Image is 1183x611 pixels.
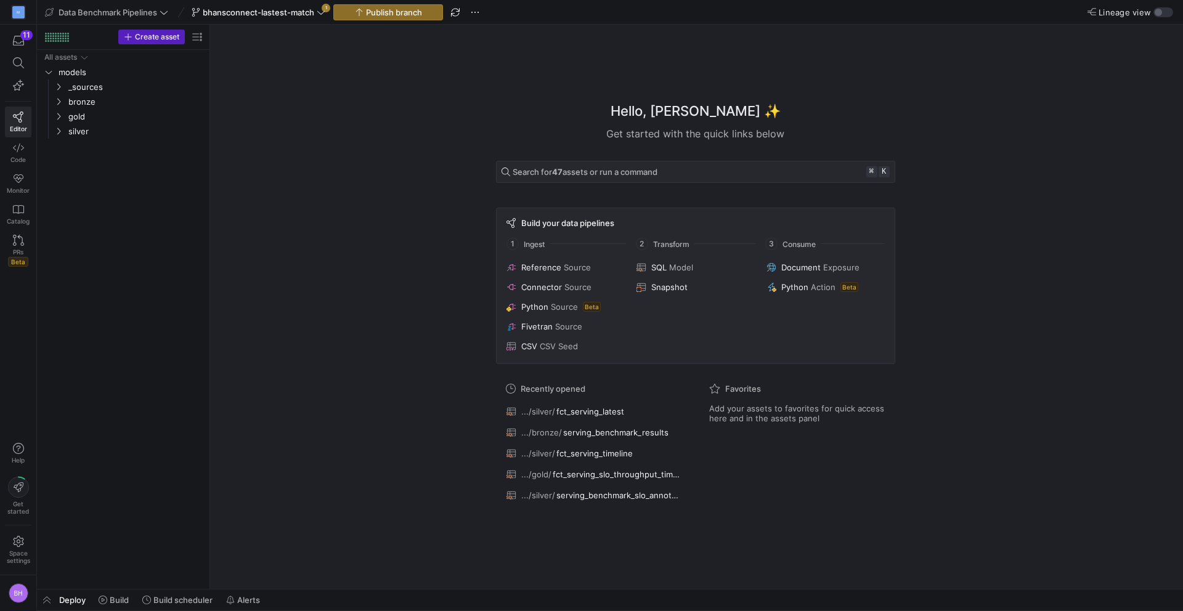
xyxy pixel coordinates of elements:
[651,262,667,272] span: SQL
[9,583,28,603] div: BH
[68,95,203,109] span: bronze
[521,322,553,331] span: Fivetran
[59,65,203,79] span: models
[553,469,681,479] span: fct_serving_slo_throughput_timeline
[521,341,537,351] span: CSV
[503,424,685,440] button: .../bronze/serving_benchmark_results
[521,282,562,292] span: Connector
[93,589,134,610] button: Build
[556,448,633,458] span: fct_serving_timeline
[540,341,578,351] span: CSV Seed
[879,166,890,177] kbd: k
[12,6,25,18] div: M
[118,30,185,44] button: Create asset
[135,33,179,41] span: Create asset
[521,469,551,479] span: .../gold/
[651,282,688,292] span: Snapshot
[709,403,885,423] span: Add your assets to favorites for quick access here and in the assets panel
[840,282,858,292] span: Beta
[521,490,555,500] span: .../silver/
[503,487,685,503] button: .../silver/serving_benchmark_slo_annotated
[521,448,555,458] span: .../silver/
[42,4,171,20] button: Data Benchmark Pipelines
[504,280,627,294] button: ConnectorSource
[366,7,422,17] span: Publish branch
[110,595,129,605] span: Build
[5,530,31,570] a: Spacesettings
[611,101,781,121] h1: Hello, [PERSON_NAME] ✨
[1099,7,1151,17] span: Lineage view
[521,407,555,416] span: .../silver/
[563,427,669,437] span: serving_benchmark_results
[503,445,685,461] button: .../silver/fct_serving_timeline
[42,94,205,109] div: Press SPACE to select this row.
[13,248,23,256] span: PRs
[5,230,31,272] a: PRsBeta
[68,110,203,124] span: gold
[496,161,895,183] button: Search for47assets or run a command⌘k
[669,262,693,272] span: Model
[634,280,757,294] button: Snapshot
[221,589,266,610] button: Alerts
[521,302,548,312] span: Python
[5,2,31,23] a: M
[5,580,31,606] button: BH
[5,199,31,230] a: Catalog
[504,339,627,354] button: CSVCSV Seed
[866,166,877,177] kbd: ⌘
[583,302,601,312] span: Beta
[153,595,213,605] span: Build scheduler
[764,260,887,275] button: DocumentExposure
[237,595,260,605] span: Alerts
[42,50,205,65] div: Press SPACE to select this row.
[10,456,26,464] span: Help
[10,125,27,132] span: Editor
[823,262,860,272] span: Exposure
[503,466,685,482] button: .../gold/fct_serving_slo_throughput_timeline
[7,217,30,225] span: Catalog
[137,589,218,610] button: Build scheduler
[564,282,591,292] span: Source
[513,167,657,177] span: Search for assets or run a command
[521,384,585,394] span: Recently opened
[5,437,31,469] button: Help
[521,262,561,272] span: Reference
[7,500,29,515] span: Get started
[556,490,681,500] span: serving_benchmark_slo_annotated
[555,322,582,331] span: Source
[8,257,28,267] span: Beta
[521,427,562,437] span: .../bronze/
[552,167,563,177] strong: 47
[521,218,614,228] span: Build your data pipelines
[496,126,895,141] div: Get started with the quick links below
[44,53,77,62] div: All assets
[564,262,591,272] span: Source
[203,7,314,17] span: bhansconnect-lastest-match
[503,403,685,419] button: .../silver/fct_serving_latest
[5,107,31,137] a: Editor
[504,260,627,275] button: ReferenceSource
[42,109,205,124] div: Press SPACE to select this row.
[42,124,205,139] div: Press SPACE to select this row.
[333,4,443,20] button: Publish branch
[781,282,808,292] span: Python
[504,299,627,314] button: PythonSourceBeta
[551,302,578,312] span: Source
[781,262,821,272] span: Document
[20,30,33,40] div: 11
[5,168,31,199] a: Monitor
[504,319,627,334] button: FivetranSource
[5,137,31,168] a: Code
[764,280,887,294] button: PythonActionBeta
[725,384,761,394] span: Favorites
[7,187,30,194] span: Monitor
[59,595,86,605] span: Deploy
[5,472,31,520] button: Getstarted
[7,549,30,564] span: Space settings
[811,282,835,292] span: Action
[556,407,624,416] span: fct_serving_latest
[42,65,205,79] div: Press SPACE to select this row.
[59,7,157,17] span: Data Benchmark Pipelines
[68,124,203,139] span: silver
[68,80,203,94] span: _sources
